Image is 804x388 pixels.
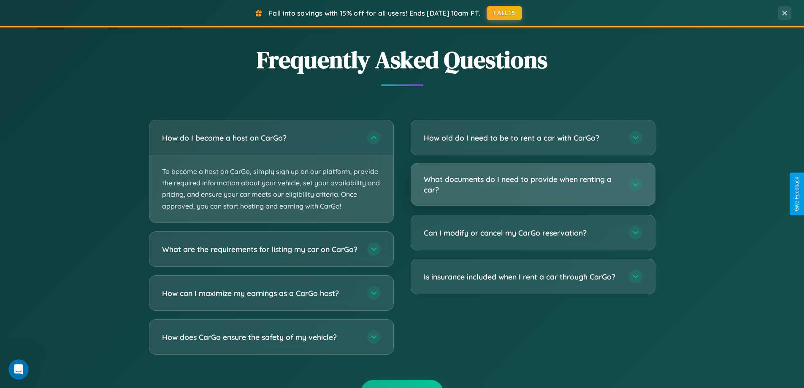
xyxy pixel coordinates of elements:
h3: Is insurance included when I rent a car through CarGo? [424,271,620,282]
iframe: Intercom live chat [8,359,29,380]
button: FALL15 [487,6,522,20]
h3: How can I maximize my earnings as a CarGo host? [162,288,359,298]
p: To become a host on CarGo, simply sign up on our platform, provide the required information about... [149,155,393,222]
span: Fall into savings with 15% off for all users! Ends [DATE] 10am PT. [269,9,480,17]
div: Give Feedback [794,177,800,211]
h3: How does CarGo ensure the safety of my vehicle? [162,331,359,342]
h2: Frequently Asked Questions [149,43,655,76]
h3: How old do I need to be to rent a car with CarGo? [424,133,620,143]
h3: Can I modify or cancel my CarGo reservation? [424,228,620,238]
h3: How do I become a host on CarGo? [162,133,359,143]
h3: What documents do I need to provide when renting a car? [424,174,620,195]
h3: What are the requirements for listing my car on CarGo? [162,244,359,254]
